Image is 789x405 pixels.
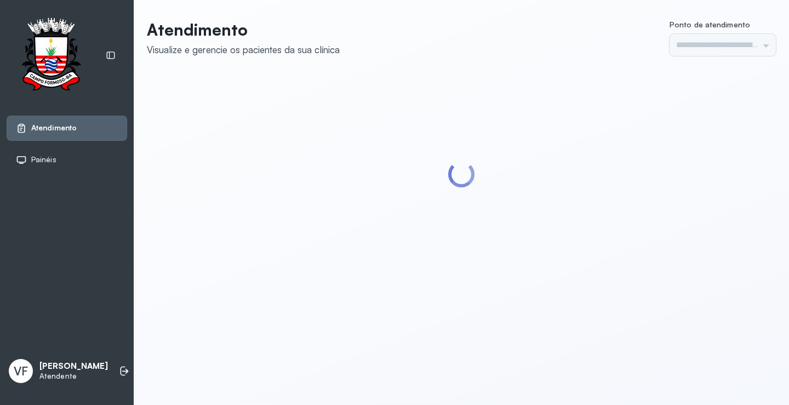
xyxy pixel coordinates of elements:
[147,20,340,39] p: Atendimento
[147,44,340,55] div: Visualize e gerencie os pacientes da sua clínica
[39,361,108,372] p: [PERSON_NAME]
[31,123,77,133] span: Atendimento
[31,155,56,164] span: Painéis
[14,364,28,378] span: VF
[39,372,108,381] p: Atendente
[12,18,90,94] img: Logotipo do estabelecimento
[670,20,750,29] span: Ponto de atendimento
[16,123,118,134] a: Atendimento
